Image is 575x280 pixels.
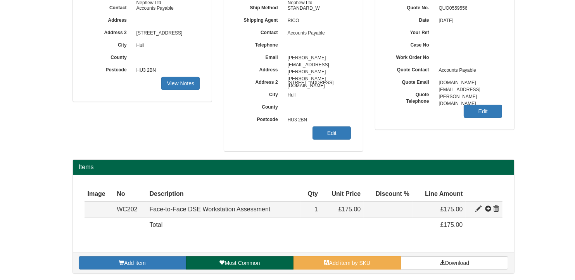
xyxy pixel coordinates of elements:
[387,40,435,48] label: Case No
[435,2,502,15] span: QUO0559556
[401,256,508,270] a: Download
[236,102,284,111] label: County
[301,187,321,202] th: Qty
[236,64,284,73] label: Address
[133,2,200,15] span: Accounts Payable
[387,15,435,24] label: Date
[236,114,284,123] label: Postcode
[85,64,133,73] label: Postcode
[236,15,284,24] label: Shipping Agent
[79,164,508,171] h2: Items
[387,27,435,36] label: Your Ref
[124,260,145,266] span: Add item
[321,187,364,202] th: Unit Price
[435,15,502,27] span: [DATE]
[284,89,351,102] span: Hull
[440,206,463,213] span: £175.00
[236,27,284,36] label: Contact
[150,206,271,213] span: Face-to-Face DSE Workstation Assessment
[314,206,318,213] span: 1
[236,2,284,11] label: Ship Method
[85,187,114,202] th: Image
[161,77,200,90] a: View Notes
[133,64,200,77] span: HU3 2BN
[284,2,351,15] span: STANDARD_W
[387,89,435,105] label: Quote Telephone
[147,218,301,233] td: Total
[133,40,200,52] span: Hull
[85,2,133,11] label: Contact
[387,52,435,61] label: Work Order No
[133,27,200,40] span: [STREET_ADDRESS]
[440,221,463,228] span: £175.00
[464,105,502,118] a: Edit
[387,2,435,11] label: Quote No.
[224,260,260,266] span: Most Common
[85,27,133,36] label: Address 2
[236,77,284,86] label: Address 2
[284,15,351,27] span: RICO
[236,40,284,48] label: Telephone
[236,52,284,61] label: Email
[85,15,133,24] label: Address
[114,187,146,202] th: No
[236,89,284,98] label: City
[284,52,351,64] span: [PERSON_NAME][EMAIL_ADDRESS][PERSON_NAME][PERSON_NAME][DOMAIN_NAME]
[329,260,371,266] span: Add item by SKU
[313,126,351,140] a: Edit
[284,27,351,40] span: Accounts Payable
[413,187,466,202] th: Line Amount
[435,64,502,77] span: Accounts Payable
[85,40,133,48] label: City
[147,187,301,202] th: Description
[284,114,351,126] span: HU3 2BN
[435,77,502,89] span: [DOMAIN_NAME][EMAIL_ADDRESS][PERSON_NAME][DOMAIN_NAME]
[114,202,146,217] td: WC202
[387,64,435,73] label: Quote Contact
[387,77,435,86] label: Quote Email
[364,187,412,202] th: Discount %
[85,52,133,61] label: County
[338,206,361,213] span: £175.00
[284,77,351,89] span: [STREET_ADDRESS]
[445,260,469,266] span: Download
